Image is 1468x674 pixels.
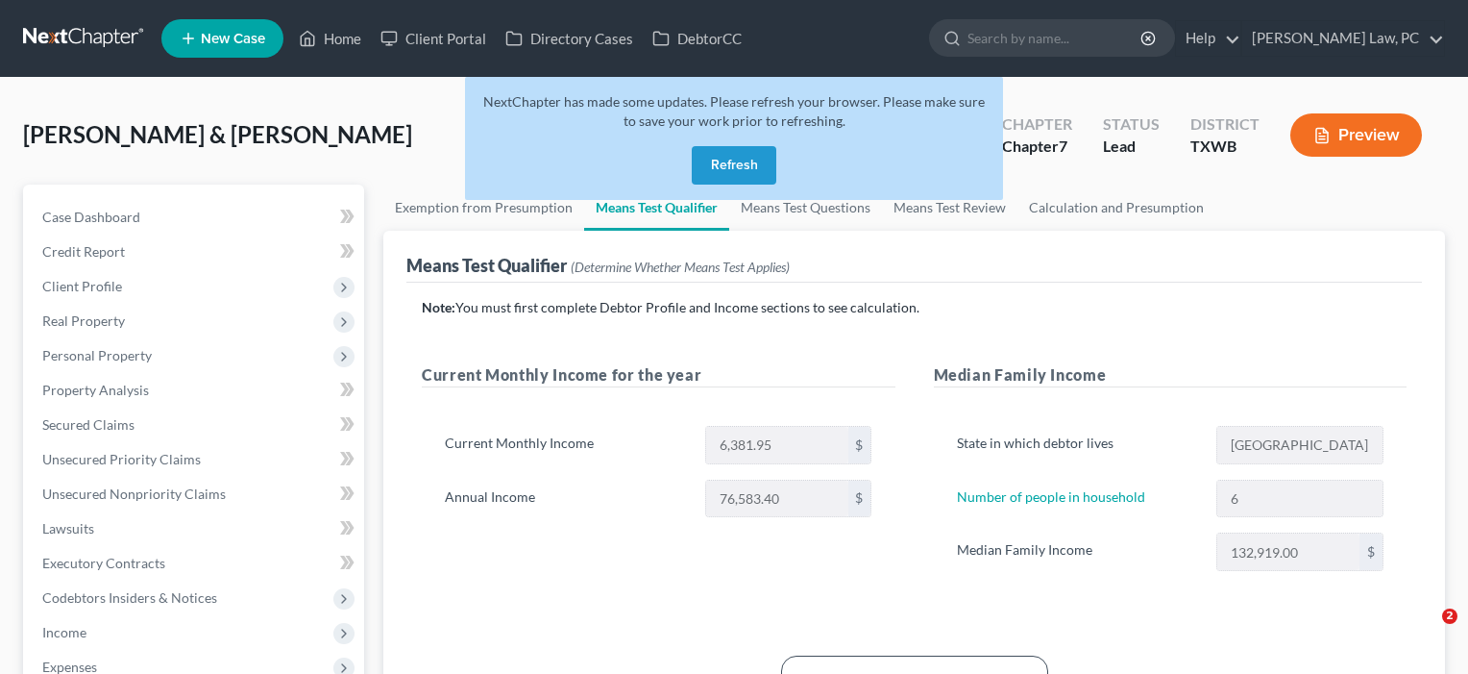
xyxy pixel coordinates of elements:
[706,427,848,463] input: 0.00
[1017,185,1215,231] a: Calculation and Presumption
[27,373,364,408] a: Property Analysis
[967,20,1143,56] input: Search by name...
[406,254,790,277] div: Means Test Qualifier
[1059,137,1067,155] span: 7
[706,481,848,517] input: 0.00
[1190,136,1260,158] div: TXWB
[848,481,871,517] div: $
[27,408,364,442] a: Secured Claims
[42,589,217,606] span: Codebtors Insiders & Notices
[42,209,140,225] span: Case Dashboard
[422,298,1407,317] p: You must first complete Debtor Profile and Income sections to see calculation.
[42,312,125,329] span: Real Property
[571,259,790,275] span: (Determine Whether Means Test Applies)
[934,363,1407,387] h5: Median Family Income
[422,363,895,387] h5: Current Monthly Income for the year
[42,451,201,467] span: Unsecured Priority Claims
[27,477,364,512] a: Unsecured Nonpriority Claims
[201,32,265,46] span: New Case
[1403,609,1449,655] iframe: Intercom live chat
[42,382,149,398] span: Property Analysis
[371,21,496,56] a: Client Portal
[1217,534,1359,570] input: 0.00
[957,488,1145,505] a: Number of people in household
[42,624,86,640] span: Income
[383,185,584,231] a: Exemption from Presumption
[947,426,1208,464] label: State in which debtor lives
[1217,481,1382,517] input: --
[42,416,135,433] span: Secured Claims
[1190,113,1260,136] div: District
[289,21,371,56] a: Home
[1103,113,1160,136] div: Status
[42,555,165,571] span: Executory Contracts
[1242,21,1444,56] a: [PERSON_NAME] Law, PC
[1290,113,1422,157] button: Preview
[1176,21,1240,56] a: Help
[848,427,871,463] div: $
[42,243,125,260] span: Credit Report
[1002,113,1072,136] div: Chapter
[483,93,985,129] span: NextChapter has made some updates. Please refresh your browser. Please make sure to save your wor...
[643,21,751,56] a: DebtorCC
[692,146,776,185] button: Refresh
[1002,136,1072,158] div: Chapter
[42,278,122,294] span: Client Profile
[1359,534,1382,570] div: $
[42,347,152,363] span: Personal Property
[27,200,364,235] a: Case Dashboard
[1442,609,1457,624] span: 2
[496,21,643,56] a: Directory Cases
[947,533,1208,571] label: Median Family Income
[1103,136,1160,158] div: Lead
[42,486,226,502] span: Unsecured Nonpriority Claims
[27,546,364,581] a: Executory Contracts
[27,512,364,546] a: Lawsuits
[435,426,696,464] label: Current Monthly Income
[422,299,455,315] strong: Note:
[27,235,364,269] a: Credit Report
[23,120,412,148] span: [PERSON_NAME] & [PERSON_NAME]
[27,442,364,477] a: Unsecured Priority Claims
[435,480,696,518] label: Annual Income
[1217,427,1382,463] input: State
[42,520,94,537] span: Lawsuits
